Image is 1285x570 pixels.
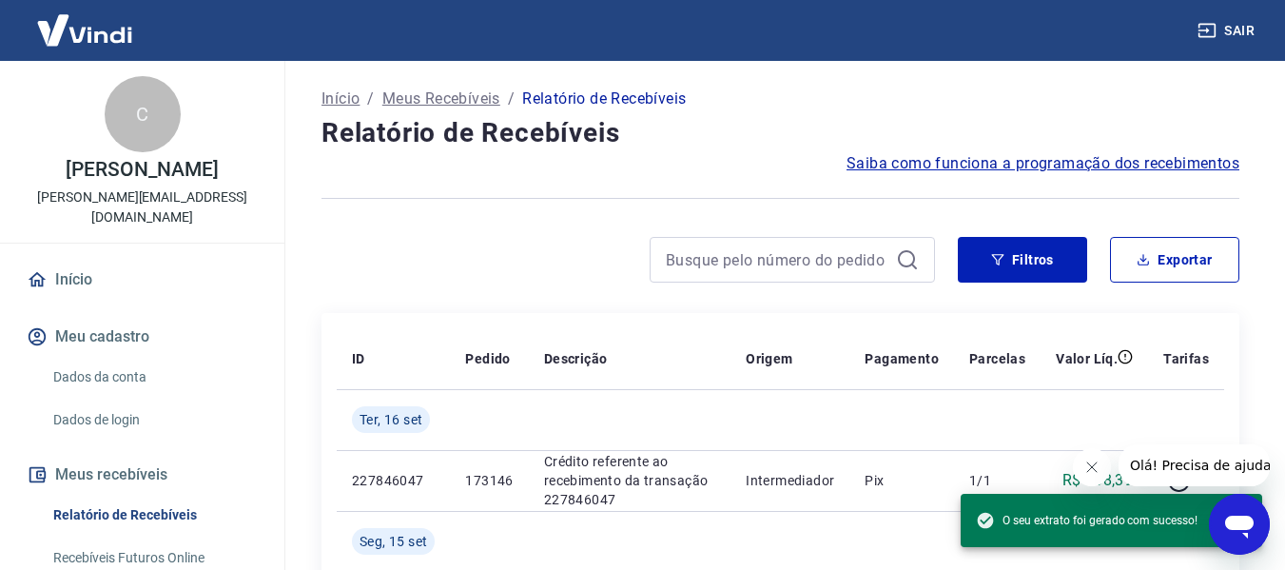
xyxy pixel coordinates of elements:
p: / [508,88,515,110]
span: Seg, 15 set [360,532,427,551]
a: Relatório de Recebíveis [46,496,262,535]
span: Olá! Precisa de ajuda? [11,13,160,29]
button: Sair [1194,13,1262,49]
p: Origem [746,349,792,368]
span: O seu extrato foi gerado com sucesso! [976,511,1197,530]
a: Início [23,259,262,301]
p: Pagamento [865,349,939,368]
p: [PERSON_NAME] [66,160,218,180]
p: Tarifas [1163,349,1209,368]
iframe: Mensagem da empresa [1119,444,1270,486]
p: Descrição [544,349,608,368]
a: Início [321,88,360,110]
a: Meus Recebíveis [382,88,500,110]
button: Exportar [1110,237,1239,283]
h4: Relatório de Recebíveis [321,114,1239,152]
p: [PERSON_NAME][EMAIL_ADDRESS][DOMAIN_NAME] [15,187,269,227]
p: 173146 [465,471,513,490]
p: Valor Líq. [1056,349,1118,368]
button: Filtros [958,237,1087,283]
p: 227846047 [352,471,435,490]
p: ID [352,349,365,368]
p: 1/1 [969,471,1025,490]
p: Pix [865,471,939,490]
p: Relatório de Recebíveis [522,88,686,110]
button: Meus recebíveis [23,454,262,496]
p: Pedido [465,349,510,368]
p: R$ 738,39 [1062,469,1134,492]
img: Vindi [23,1,146,59]
a: Dados de login [46,401,262,440]
input: Busque pelo número do pedido [666,246,888,274]
button: Meu cadastro [23,316,262,358]
span: Ter, 16 set [360,410,422,429]
p: / [367,88,374,110]
iframe: Fechar mensagem [1073,448,1111,486]
p: Crédito referente ao recebimento da transação 227846047 [544,452,715,509]
a: Saiba como funciona a programação dos recebimentos [847,152,1239,175]
a: Dados da conta [46,358,262,397]
div: C [105,76,181,152]
iframe: Botão para abrir a janela de mensagens [1209,494,1270,555]
p: Intermediador [746,471,834,490]
p: Parcelas [969,349,1025,368]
